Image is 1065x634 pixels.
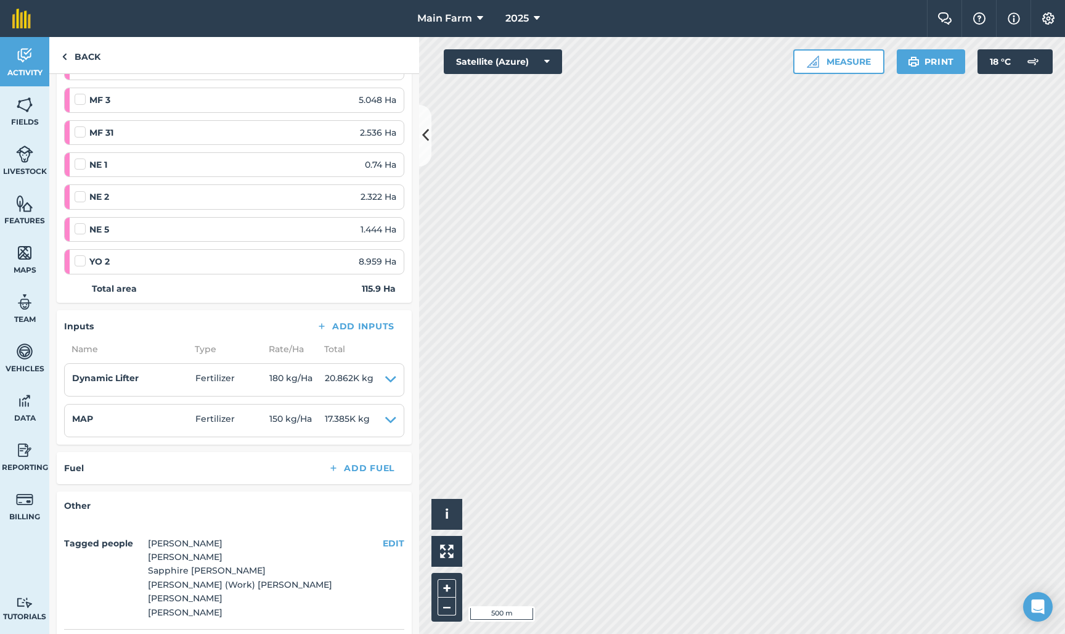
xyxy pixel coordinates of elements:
button: + [438,579,456,598]
div: Open Intercom Messenger [1023,592,1053,622]
a: Back [49,37,113,73]
img: svg+xml;base64,PD94bWwgdmVyc2lvbj0iMS4wIiBlbmNvZGluZz0idXRmLTgiPz4KPCEtLSBHZW5lcmF0b3I6IEFkb2JlIE... [16,392,33,410]
span: 2.322 Ha [361,190,396,204]
span: 150 kg / Ha [269,412,325,429]
img: svg+xml;base64,PHN2ZyB4bWxucz0iaHR0cDovL3d3dy53My5vcmcvMjAwMC9zdmciIHdpZHRoPSI1NiIgaGVpZ2h0PSI2MC... [16,244,33,262]
li: [PERSON_NAME] (Work) [PERSON_NAME] [148,578,332,591]
strong: NE 2 [89,190,109,204]
img: Four arrows, one pointing top left, one top right, one bottom right and the last bottom left [440,545,454,558]
button: i [431,499,462,530]
img: svg+xml;base64,PD94bWwgdmVyc2lvbj0iMS4wIiBlbmNvZGluZz0idXRmLTgiPz4KPCEtLSBHZW5lcmF0b3I6IEFkb2JlIE... [16,46,33,65]
button: Measure [793,49,884,74]
img: svg+xml;base64,PHN2ZyB4bWxucz0iaHR0cDovL3d3dy53My5vcmcvMjAwMC9zdmciIHdpZHRoPSI1NiIgaGVpZ2h0PSI2MC... [16,194,33,213]
img: A cog icon [1041,12,1056,25]
img: svg+xml;base64,PD94bWwgdmVyc2lvbj0iMS4wIiBlbmNvZGluZz0idXRmLTgiPz4KPCEtLSBHZW5lcmF0b3I6IEFkb2JlIE... [16,342,33,361]
strong: 115.9 Ha [362,282,396,295]
strong: Total area [92,282,137,295]
span: 17.385K kg [325,412,370,429]
span: Rate/ Ha [261,342,317,356]
summary: MAPFertilizer150 kg/Ha17.385K kg [72,412,396,429]
button: EDIT [383,537,404,550]
img: svg+xml;base64,PD94bWwgdmVyc2lvbj0iMS4wIiBlbmNvZGluZz0idXRmLTgiPz4KPCEtLSBHZW5lcmF0b3I6IEFkb2JlIE... [16,441,33,459]
span: Type [187,342,261,356]
button: 18 °C [977,49,1053,74]
h4: Tagged people [64,537,143,550]
img: svg+xml;base64,PD94bWwgdmVyc2lvbj0iMS4wIiBlbmNvZGluZz0idXRmLTgiPz4KPCEtLSBHZW5lcmF0b3I6IEFkb2JlIE... [16,293,33,311]
img: fieldmargin Logo [12,9,31,28]
strong: NE 5 [89,223,109,236]
strong: YO 2 [89,255,110,268]
button: Add Fuel [318,459,404,477]
span: 20.862K kg [325,371,373,389]
li: Sapphire [PERSON_NAME] [148,564,332,577]
button: Add Inputs [306,318,404,335]
button: Satellite (Azure) [444,49,562,74]
h4: MAP [72,412,195,426]
h4: Dynamic Lifter [72,371,195,385]
span: 18 ° C [990,49,1011,74]
img: svg+xml;base64,PD94bWwgdmVyc2lvbj0iMS4wIiBlbmNvZGluZz0idXRmLTgiPz4KPCEtLSBHZW5lcmF0b3I6IEFkb2JlIE... [1021,49,1045,74]
h4: Other [64,499,404,513]
img: A question mark icon [972,12,987,25]
img: svg+xml;base64,PHN2ZyB4bWxucz0iaHR0cDovL3d3dy53My5vcmcvMjAwMC9zdmciIHdpZHRoPSIxNyIgaGVpZ2h0PSIxNy... [1008,11,1020,26]
span: 5.048 Ha [359,93,396,107]
img: svg+xml;base64,PD94bWwgdmVyc2lvbj0iMS4wIiBlbmNvZGluZz0idXRmLTgiPz4KPCEtLSBHZW5lcmF0b3I6IEFkb2JlIE... [16,597,33,609]
span: 2.536 Ha [360,126,396,139]
span: Total [317,342,345,356]
span: 180 kg / Ha [269,371,325,389]
strong: MF 3 [89,93,110,107]
span: 0.74 Ha [365,158,396,171]
h4: Inputs [64,319,94,333]
span: 2025 [505,11,529,26]
h4: Fuel [64,461,84,475]
img: svg+xml;base64,PD94bWwgdmVyc2lvbj0iMS4wIiBlbmNvZGluZz0idXRmLTgiPz4KPCEtLSBHZW5lcmF0b3I6IEFkb2JlIE... [16,490,33,509]
span: Fertilizer [195,371,269,389]
span: Main Farm [417,11,472,26]
span: Fertilizer [195,412,269,429]
img: svg+xml;base64,PHN2ZyB4bWxucz0iaHR0cDovL3d3dy53My5vcmcvMjAwMC9zdmciIHdpZHRoPSIxOSIgaGVpZ2h0PSIyNC... [908,54,920,69]
img: Ruler icon [807,56,819,68]
span: Name [64,342,187,356]
summary: Dynamic LifterFertilizer180 kg/Ha20.862K kg [72,371,396,389]
button: Print [897,49,966,74]
img: svg+xml;base64,PD94bWwgdmVyc2lvbj0iMS4wIiBlbmNvZGluZz0idXRmLTgiPz4KPCEtLSBHZW5lcmF0b3I6IEFkb2JlIE... [16,145,33,163]
img: svg+xml;base64,PHN2ZyB4bWxucz0iaHR0cDovL3d3dy53My5vcmcvMjAwMC9zdmciIHdpZHRoPSI5IiBoZWlnaHQ9IjI0Ii... [62,49,67,64]
img: Two speech bubbles overlapping with the left bubble in the forefront [937,12,952,25]
span: 8.959 Ha [359,255,396,268]
img: svg+xml;base64,PHN2ZyB4bWxucz0iaHR0cDovL3d3dy53My5vcmcvMjAwMC9zdmciIHdpZHRoPSI1NiIgaGVpZ2h0PSI2MC... [16,96,33,114]
button: – [438,598,456,615]
span: i [445,506,449,522]
li: [PERSON_NAME] [148,550,332,564]
li: [PERSON_NAME] [148,606,332,619]
li: [PERSON_NAME] [148,591,332,605]
span: 1.444 Ha [361,223,396,236]
strong: NE 1 [89,158,107,171]
strong: MF 31 [89,126,113,139]
li: [PERSON_NAME] [148,537,332,550]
